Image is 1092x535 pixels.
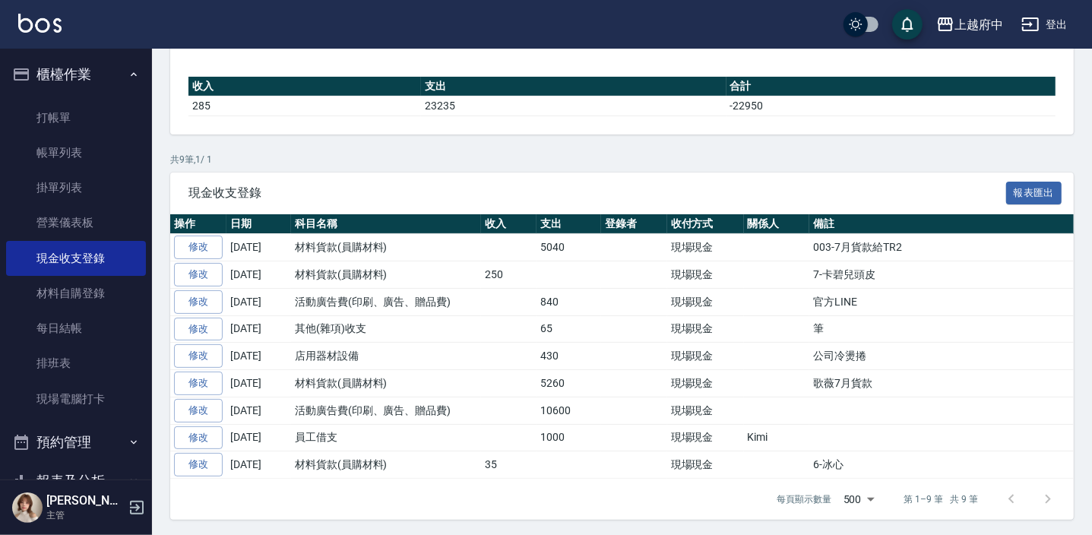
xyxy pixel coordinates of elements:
th: 收入 [188,77,421,97]
td: [DATE] [226,397,291,424]
td: 現場現金 [667,451,744,479]
td: [DATE] [226,234,291,261]
td: 材料貨款(員購材料) [291,451,481,479]
img: Person [12,492,43,523]
p: 主管 [46,508,124,522]
td: 現場現金 [667,397,744,424]
button: 報表匯出 [1006,182,1062,205]
a: 修改 [174,344,223,368]
td: 現場現金 [667,288,744,315]
td: 現場現金 [667,315,744,343]
th: 登錄者 [601,214,667,234]
a: 排班表 [6,346,146,381]
p: 每頁顯示數量 [777,492,831,506]
td: Kimi [744,424,810,451]
td: 現場現金 [667,424,744,451]
td: [DATE] [226,451,291,479]
a: 修改 [174,426,223,450]
a: 修改 [174,263,223,286]
td: 現場現金 [667,370,744,397]
p: 第 1–9 筆 共 9 筆 [904,492,978,506]
td: 活動廣告費(印刷、廣告、贈品費) [291,397,481,424]
td: [DATE] [226,370,291,397]
button: save [892,9,923,40]
div: 500 [837,479,880,520]
a: 修改 [174,236,223,259]
td: 35 [481,451,537,479]
td: 其他(雜項)收支 [291,315,481,343]
td: 285 [188,96,421,116]
td: [DATE] [226,343,291,370]
th: 收付方式 [667,214,744,234]
a: 修改 [174,453,223,476]
button: 預約管理 [6,423,146,462]
button: 櫃檯作業 [6,55,146,94]
span: 現金收支登錄 [188,185,1006,201]
a: 修改 [174,399,223,423]
button: 上越府中 [930,9,1009,40]
td: 現場現金 [667,261,744,289]
a: 掛單列表 [6,170,146,205]
td: 5260 [537,370,601,397]
td: 5040 [537,234,601,261]
th: 收入 [481,214,537,234]
td: 840 [537,288,601,315]
a: 現場電腦打卡 [6,381,146,416]
td: -22950 [726,96,1056,116]
td: [DATE] [226,424,291,451]
th: 支出 [537,214,601,234]
img: Logo [18,14,62,33]
td: 活動廣告費(印刷、廣告、贈品費) [291,288,481,315]
th: 合計 [726,77,1056,97]
button: 報表及分析 [6,461,146,501]
a: 帳單列表 [6,135,146,170]
a: 修改 [174,290,223,314]
td: 430 [537,343,601,370]
a: 打帳單 [6,100,146,135]
a: 營業儀表板 [6,205,146,240]
a: 修改 [174,372,223,395]
a: 修改 [174,318,223,341]
td: 23235 [421,96,726,116]
td: 員工借支 [291,424,481,451]
td: 65 [537,315,601,343]
a: 報表匯出 [1006,185,1062,199]
td: [DATE] [226,288,291,315]
button: 登出 [1015,11,1074,39]
td: 材料貨款(員購材料) [291,370,481,397]
td: 材料貨款(員購材料) [291,234,481,261]
div: 上越府中 [954,15,1003,34]
a: 材料自購登錄 [6,276,146,311]
h5: [PERSON_NAME] [46,493,124,508]
th: 科目名稱 [291,214,481,234]
td: 材料貨款(員購材料) [291,261,481,289]
td: [DATE] [226,261,291,289]
td: 現場現金 [667,343,744,370]
th: 日期 [226,214,291,234]
td: [DATE] [226,315,291,343]
td: 250 [481,261,537,289]
th: 操作 [170,214,226,234]
p: 共 9 筆, 1 / 1 [170,153,1074,166]
th: 關係人 [744,214,810,234]
a: 現金收支登錄 [6,241,146,276]
th: 支出 [421,77,726,97]
td: 店用器材設備 [291,343,481,370]
a: 每日結帳 [6,311,146,346]
td: 1000 [537,424,601,451]
td: 現場現金 [667,234,744,261]
td: 10600 [537,397,601,424]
